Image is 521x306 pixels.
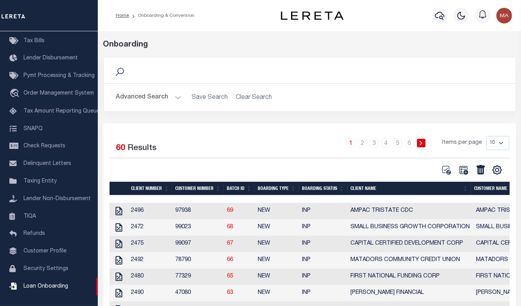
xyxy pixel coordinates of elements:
[299,236,348,252] td: INP
[128,203,172,219] td: 2496
[172,203,224,219] td: 97938
[23,231,45,236] span: Refunds
[128,252,172,268] td: 2492
[128,219,172,236] td: 2472
[9,89,22,99] i: travel_explore
[299,268,348,285] td: INP
[255,182,299,195] th: Boarding Type: activate to sort column ascending
[23,284,68,289] span: Loan Onboarding
[348,285,473,301] td: [PERSON_NAME] FINANCIAL
[255,219,299,236] td: NEW
[172,252,224,268] td: 78790
[227,290,234,295] a: 63
[299,182,347,195] th: Boarding Status: activate to sort column ascending
[23,55,78,61] span: Lender Disbursement
[405,139,414,147] a: 6
[299,252,348,268] td: INP
[299,219,348,236] td: INP
[227,241,234,246] a: 67
[370,139,379,147] a: 3
[128,182,172,195] th: Client Number: activate to sort column ascending
[128,236,172,252] td: 2475
[23,249,66,254] span: Customer Profile
[23,161,71,166] span: Delinquent Letters
[347,182,471,195] th: Client Name: activate to sort column ascending
[172,236,224,252] td: 99097
[23,73,95,79] span: Pymt Processing & Tracking
[23,38,45,44] span: Tax Bills
[23,213,36,219] span: TIQA
[224,182,255,195] th: Batch ID: activate to sort column ascending
[299,285,348,301] td: INP
[347,139,355,147] a: 1
[358,139,367,147] a: 2
[227,274,234,279] a: 65
[23,179,57,184] span: Taxing Entity
[23,143,65,149] span: Check Requests
[172,182,224,195] th: Customer Number: activate to sort column ascending
[255,252,299,268] td: NEW
[23,91,94,96] span: Order Management System
[23,109,100,114] span: Tax Amount Reporting Queue
[442,139,482,147] span: Items per page
[348,203,473,219] td: AMPAC TRISTATE CDC
[172,285,224,301] td: 47080
[129,12,194,19] li: Onboarding & Conversion
[281,11,343,20] img: logo-dark.svg
[227,208,234,213] a: 69
[227,257,234,263] a: 66
[23,126,43,131] span: SNAPQ
[496,8,512,23] img: svg+xml;base64,PHN2ZyB4bWxucz0iaHR0cDovL3d3dy53My5vcmcvMjAwMC9zdmciIHBvaW50ZXItZXZlbnRzPSJub25lIi...
[172,268,224,285] td: 77329
[172,219,224,236] td: 99023
[116,13,129,18] a: Home
[227,224,234,230] a: 68
[128,142,157,155] label: Results
[348,268,473,285] td: FIRST NATIONAL FUNDING CORP
[348,219,473,236] td: SMALL BUSINESS GROWTH CORPORATION
[23,266,68,272] span: Security Settings
[128,268,172,285] td: 2480
[103,39,516,51] div: Onboarding
[116,90,181,105] button: Advanced Search
[255,285,299,301] td: NEW
[23,196,91,202] span: Lender Non-Disbursement
[116,144,126,152] span: 60
[382,139,390,147] a: 4
[393,139,402,147] a: 5
[128,285,172,301] td: 2490
[255,268,299,285] td: NEW
[255,236,299,252] td: NEW
[299,203,348,219] td: INP
[348,236,473,252] td: CAPITAL CERTIFIED DEVELOPMENT CORP
[348,252,473,268] td: MATADORS COMMUNITY CREDIT UNION
[255,203,299,219] td: NEW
